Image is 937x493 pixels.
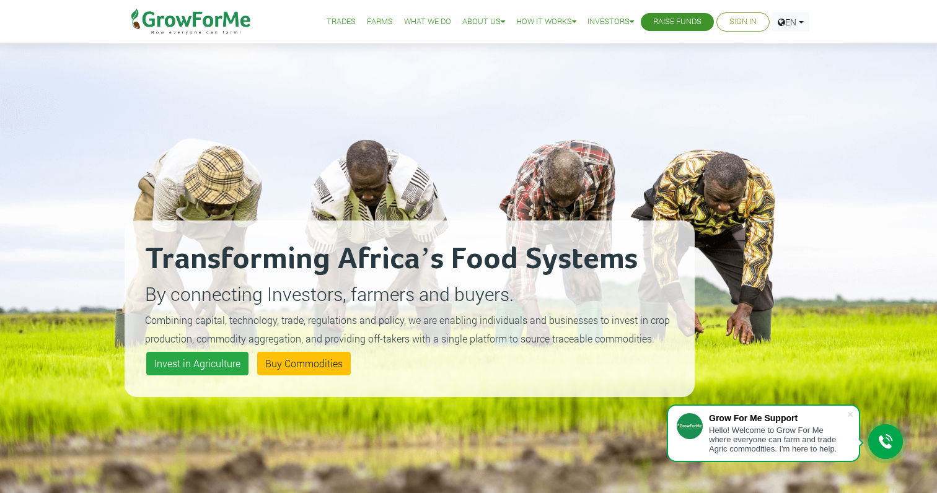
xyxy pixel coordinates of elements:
a: Trades [327,15,356,28]
div: Grow For Me Support [709,413,847,423]
small: Combining capital, technology, trade, regulations and policy, we are enabling individuals and bus... [145,313,670,345]
a: EN [772,12,809,32]
a: How it Works [516,15,576,28]
a: About Us [462,15,505,28]
a: Investors [587,15,634,28]
a: Raise Funds [653,15,702,28]
a: Buy Commodities [257,352,351,375]
a: Sign In [729,15,757,28]
h2: Transforming Africa’s Food Systems [145,241,674,278]
div: Hello! Welcome to Grow For Me where everyone can farm and trade Agric commodities. I'm here to help. [709,425,847,453]
a: What We Do [404,15,451,28]
p: By connecting Investors, farmers and buyers. [145,280,674,308]
a: Farms [367,15,393,28]
a: Invest in Agriculture [146,352,249,375]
